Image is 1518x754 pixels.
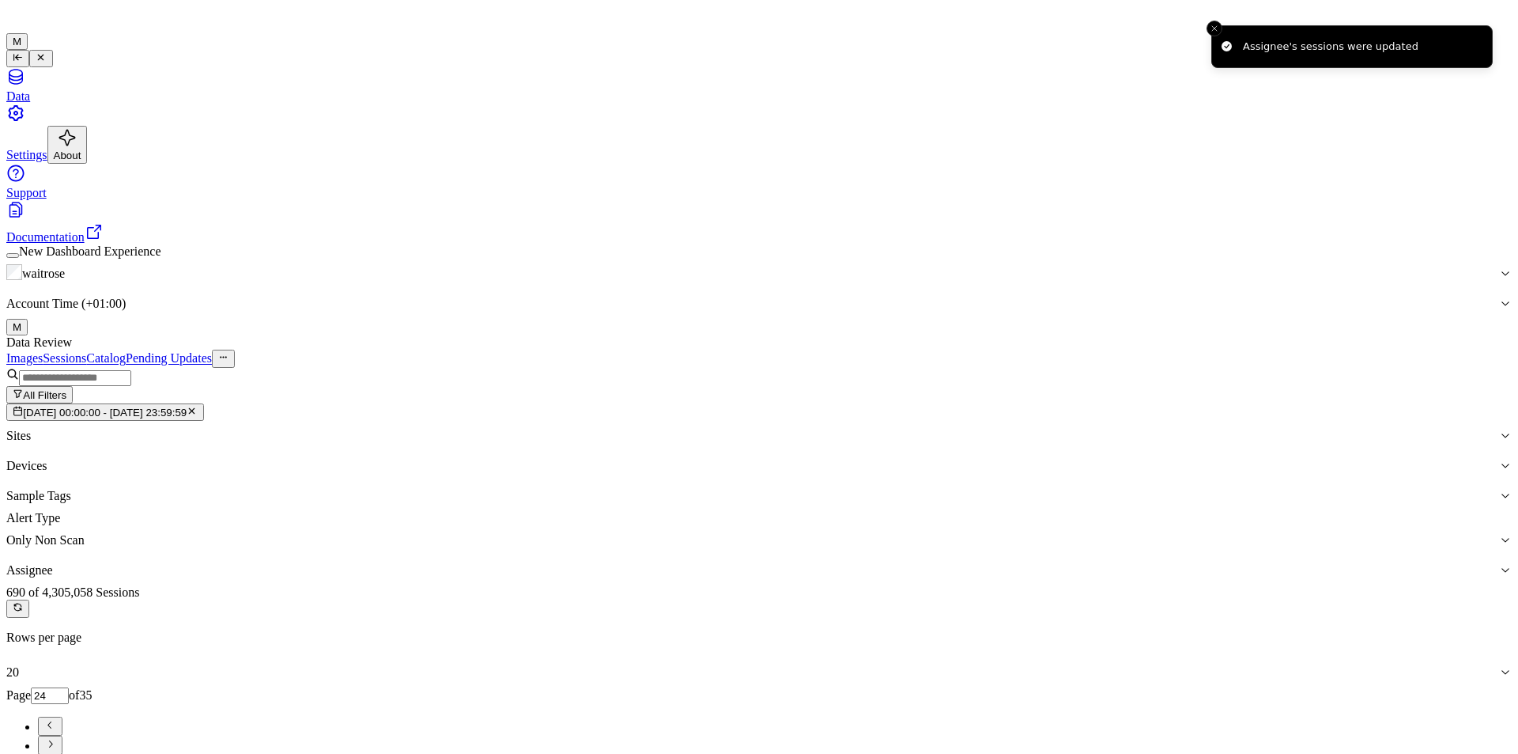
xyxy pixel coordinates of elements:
a: Data [6,67,1512,103]
a: Sessions [43,352,86,366]
button: All Filters [6,386,73,404]
a: Settings [6,104,1512,161]
button: Go to previous page [38,717,62,736]
button: [DATE] 00:00:00 - [DATE] 23:59:59 [6,404,204,421]
a: Support [6,164,1512,199]
div: Assignee's sessions were updated [1243,39,1418,55]
div: New Dashboard Experience [6,244,1512,259]
span: of 35 [69,688,92,702]
a: Documentation [6,200,1512,244]
span: 690 of 4,305,058 Sessions [6,585,139,599]
span: Page [6,688,31,702]
a: Catalog [86,352,126,366]
button: Toggle Navigation [29,50,52,67]
span: M [13,321,21,333]
button: About [47,126,88,164]
button: Close toast [1206,21,1222,36]
label: Alert Type [6,511,60,525]
a: Pending Updates [126,352,212,366]
a: Images [6,352,43,366]
span: [DATE] 00:00:00 - [DATE] 23:59:59 [23,407,187,419]
button: M [6,33,28,50]
button: Toggle Navigation [6,50,29,67]
button: M [6,319,28,335]
div: Data Review [6,335,1512,350]
p: Rows per page [6,631,1512,645]
span: M [13,36,21,47]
